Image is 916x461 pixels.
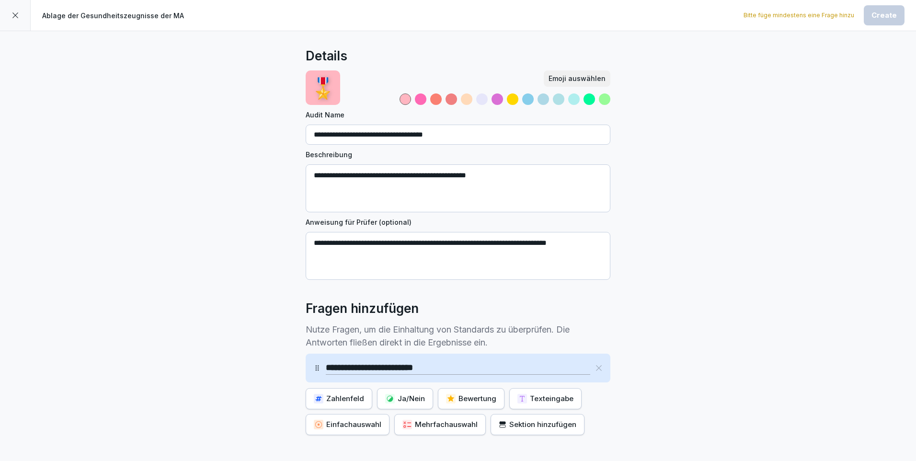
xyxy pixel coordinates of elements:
button: Zahlenfeld [306,388,372,409]
p: Nutze Fragen, um die Einhaltung von Standards zu überprüfen. Die Antworten fließen direkt in die ... [306,323,610,349]
div: Einfachauswahl [314,419,381,430]
button: Texteingabe [509,388,582,409]
p: 🎖️ [310,73,335,103]
div: Zahlenfeld [314,393,364,404]
h2: Details [306,46,347,66]
button: Emoji auswählen [544,70,610,87]
label: Anweisung für Prüfer (optional) [306,217,610,227]
div: Bewertung [446,393,496,404]
button: Bewertung [438,388,504,409]
label: Beschreibung [306,150,610,160]
button: Sektion hinzufügen [491,414,584,435]
div: Texteingabe [517,393,573,404]
button: Create [864,5,905,25]
div: Sektion hinzufügen [499,419,576,430]
label: Audit Name [306,110,610,120]
p: Ablage der Gesundheitszeugnisse der MA [42,11,184,21]
div: Emoji auswählen [549,73,606,84]
button: Ja/Nein [377,388,433,409]
button: Einfachauswahl [306,414,389,435]
p: Bitte füge mindestens eine Frage hinzu [744,11,854,20]
h2: Fragen hinzufügen [306,299,419,318]
div: Create [871,10,897,21]
button: Mehrfachauswahl [394,414,486,435]
div: Mehrfachauswahl [402,419,478,430]
div: Ja/Nein [385,393,425,404]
